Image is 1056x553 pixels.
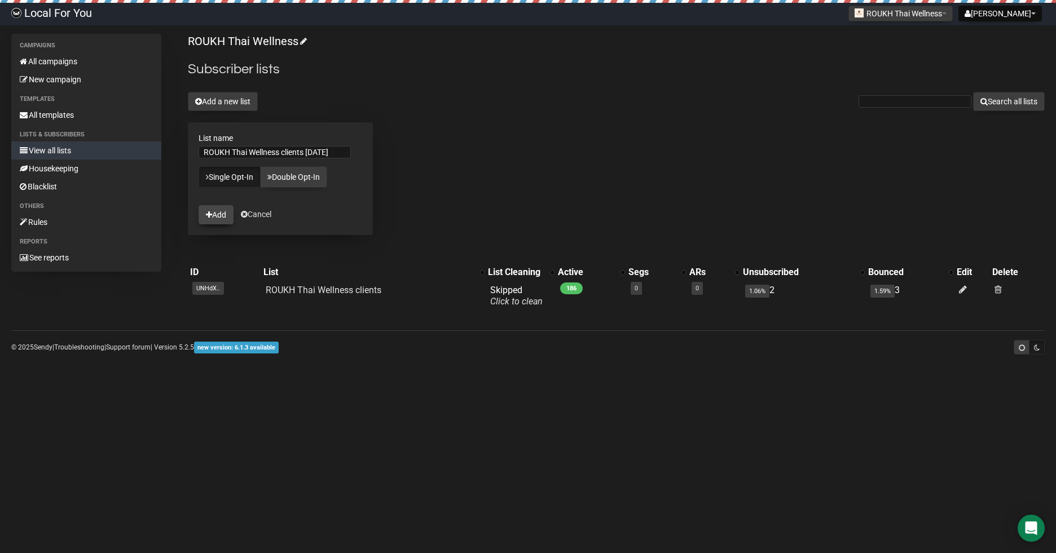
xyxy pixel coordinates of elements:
[54,343,104,351] a: Troubleshooting
[199,133,362,143] label: List name
[11,341,279,353] p: © 2025 | | | Version 5.2.5
[188,264,261,280] th: ID: No sort applied, sorting is disabled
[192,282,224,295] span: UNHdX..
[190,267,259,278] div: ID
[261,264,486,280] th: List: No sort applied, activate to apply an ascending sort
[488,267,544,278] div: List Cleaning
[745,285,769,298] span: 1.06%
[743,267,855,278] div: Unsubscribed
[11,8,21,18] img: d61d2441668da63f2d83084b75c85b29
[870,285,895,298] span: 1.59%
[34,343,52,351] a: Sendy
[486,264,556,280] th: List Cleaning: No sort applied, activate to apply an ascending sort
[11,39,161,52] li: Campaigns
[11,128,161,141] li: Lists & subscribers
[868,267,943,278] div: Bounced
[11,92,161,106] li: Templates
[194,342,279,353] span: new version: 6.1.3 available
[11,249,161,267] a: See reports
[626,264,687,280] th: Segs: No sort applied, activate to apply an ascending sort
[560,282,583,294] span: 186
[628,267,676,278] div: Segs
[188,59,1045,79] h2: Subscriber lists
[954,264,990,280] th: Edit: No sort applied, sorting is disabled
[866,280,954,312] td: 3
[866,264,954,280] th: Bounced: No sort applied, activate to apply an ascending sort
[11,235,161,249] li: Reports
[11,52,161,70] a: All campaigns
[957,267,988,278] div: Edit
[11,106,161,124] a: All templates
[11,160,161,178] a: Housekeeping
[741,264,866,280] th: Unsubscribed: No sort applied, activate to apply an ascending sort
[490,285,543,307] span: Skipped
[199,146,351,158] input: The name of your new list
[848,6,953,21] button: ROUKH Thai Wellness
[266,285,381,295] a: ROUKH Thai Wellness clients
[260,166,327,188] a: Double Opt-In
[188,92,258,111] button: Add a new list
[687,264,741,280] th: ARs: No sort applied, activate to apply an ascending sort
[199,205,234,224] button: Add
[990,264,1045,280] th: Delete: No sort applied, sorting is disabled
[11,178,161,196] a: Blacklist
[11,200,161,213] li: Others
[741,280,866,312] td: 2
[635,285,638,292] a: 0
[973,92,1045,111] button: Search all lists
[11,141,161,160] a: View all lists
[199,166,261,188] a: Single Opt-In
[855,8,864,17] img: 864.png
[1018,515,1045,542] div: Open Intercom Messenger
[558,267,614,278] div: Active
[696,285,699,292] a: 0
[263,267,474,278] div: List
[11,213,161,231] a: Rules
[106,343,151,351] a: Support forum
[689,267,730,278] div: ARs
[188,34,305,48] a: ROUKH Thai Wellness
[11,70,161,89] a: New campaign
[194,343,279,351] a: new version: 6.1.3 available
[556,264,626,280] th: Active: No sort applied, activate to apply an ascending sort
[241,210,271,219] a: Cancel
[992,267,1042,278] div: Delete
[958,6,1042,21] button: [PERSON_NAME]
[490,296,543,307] a: Click to clean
